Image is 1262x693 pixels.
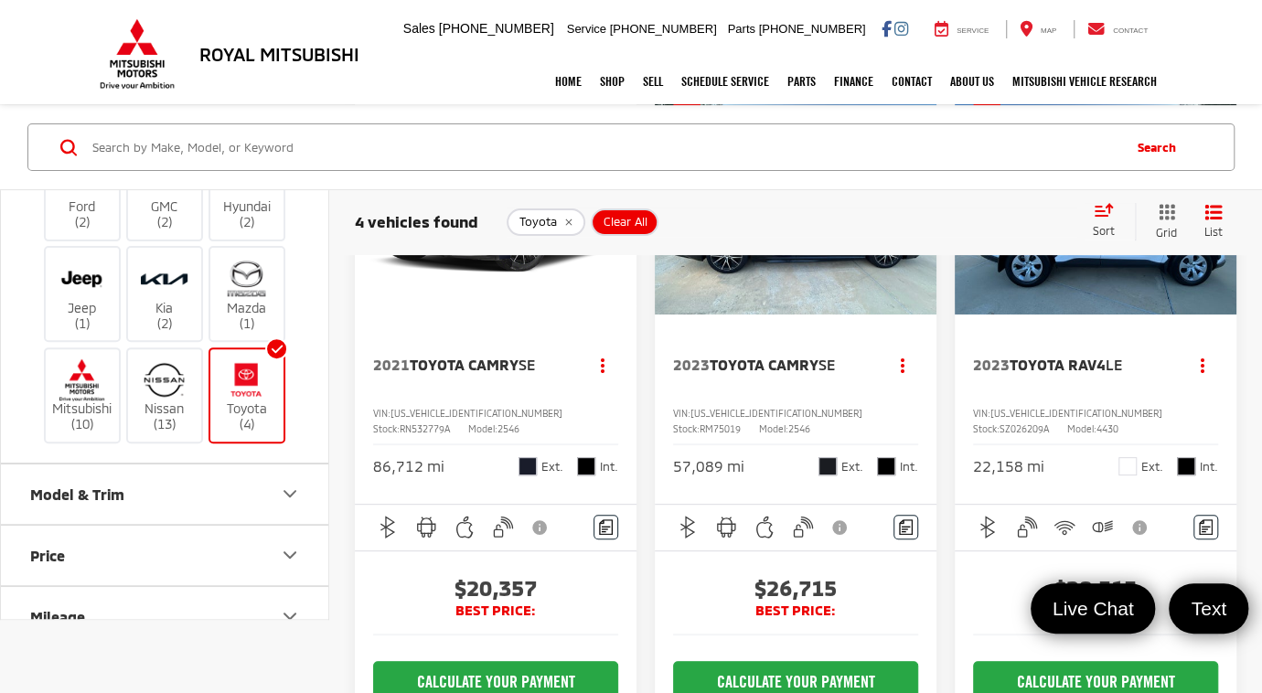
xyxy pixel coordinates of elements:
label: Ford (2) [46,156,120,230]
div: Price [30,546,65,563]
span: [PHONE_NUMBER] [758,22,865,36]
div: 86,712 mi [373,456,444,477]
label: Toyota (4) [210,358,284,432]
span: 2023 [973,356,1010,373]
a: Live Chat [1031,583,1156,634]
img: Royal Mitsubishi in Baton Rouge, LA) [221,358,272,401]
a: Service [921,20,1002,38]
img: Apple CarPlay [454,516,476,538]
input: Search by Make, Model, or Keyword [91,125,1119,169]
a: Text [1169,583,1248,634]
img: Keyless Entry [791,516,814,538]
button: Actions [886,349,918,381]
span: RM75019 [700,423,741,434]
label: Kia (2) [128,257,202,331]
button: Select sort value [1084,203,1135,240]
span: dropdown dots [1200,357,1203,372]
img: Keyless Entry [1015,516,1038,538]
span: $20,357 [373,574,618,602]
button: List View [1191,203,1236,240]
a: Shop [591,59,634,104]
img: Apple CarPlay [754,516,776,538]
span: Toyota RAV4 [1010,356,1106,373]
span: Midnight Black Metallic [818,457,837,475]
span: Live Chat [1043,596,1143,621]
img: Android Auto [415,516,438,538]
a: Parts: Opens in a new tab [778,59,825,104]
button: Comments [594,515,618,539]
span: Service [567,22,606,36]
button: Actions [586,349,618,381]
label: GMC (2) [128,156,202,230]
span: [US_VEHICLE_IDENTIFICATION_NUMBER] [390,408,562,419]
span: Ext. [1141,458,1163,475]
span: [PHONE_NUMBER] [439,21,554,36]
button: MileageMileage [1,586,330,645]
label: Mazda (1) [210,257,284,331]
button: View Disclaimer [525,508,556,547]
button: Grid View [1135,203,1191,240]
span: White [1118,457,1137,475]
button: Clear All [591,208,658,236]
button: Search [1119,124,1203,170]
button: View Disclaimer [1125,508,1156,547]
a: About Us [941,59,1003,104]
span: Parts [727,22,754,36]
img: Bluetooth® [377,516,400,538]
span: Stock: [673,423,700,434]
img: Royal Mitsubishi in Baton Rouge, LA) [139,257,189,300]
span: 2021 [373,356,410,373]
span: Model: [1067,423,1096,434]
span: dropdown dots [600,357,604,372]
span: Black [877,457,895,475]
button: remove Toyota [507,208,585,236]
img: Bluetooth® [677,516,700,538]
span: LE [1106,356,1122,373]
div: Model & Trim [30,485,124,502]
div: 57,089 mi [673,456,744,477]
span: Black [577,457,595,475]
div: Mileage [279,605,301,627]
label: Hyundai (2) [210,156,284,230]
span: Model: [759,423,788,434]
a: Schedule Service: Opens in a new tab [672,59,778,104]
span: VIN: [373,408,390,419]
span: Sales [403,21,435,36]
img: Royal Mitsubishi in Baton Rouge, LA) [57,358,107,401]
button: Actions [1186,349,1218,381]
a: Contact [882,59,941,104]
span: Map [1041,27,1056,35]
span: BEST PRICE: [373,602,618,620]
div: 22,158 mi [973,456,1044,477]
a: Contact [1074,20,1161,38]
a: Mitsubishi Vehicle Research [1003,59,1166,104]
a: Finance [825,59,882,104]
a: Sell [634,59,672,104]
img: Keyless Entry [491,516,514,538]
span: $28,515 [973,574,1218,602]
span: Toyota Camry [710,356,818,373]
div: Price [279,544,301,566]
span: Toyota Camry [410,356,519,373]
label: Jeep (1) [46,257,120,331]
span: Clear All [604,215,647,229]
span: SE [818,356,835,373]
span: Blueprint [519,457,537,475]
span: Toyota [519,215,557,229]
img: Mitsubishi [96,18,178,90]
button: View Disclaimer [825,508,856,547]
span: Sort [1093,224,1115,237]
button: Comments [893,515,918,539]
div: Mileage [30,607,85,624]
span: 2023 [673,356,710,373]
span: [US_VEHICLE_IDENTIFICATION_NUMBER] [990,408,1162,419]
a: Instagram: Click to visit our Instagram page [894,21,908,36]
img: Royal Mitsubishi in Baton Rouge, LA) [221,257,272,300]
img: Comments [899,519,914,535]
img: Automatic High Beams [1091,516,1114,538]
a: Home [546,59,591,104]
span: List [1204,225,1223,240]
span: Ext. [841,458,863,475]
a: Facebook: Click to visit our Facebook page [881,21,891,36]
